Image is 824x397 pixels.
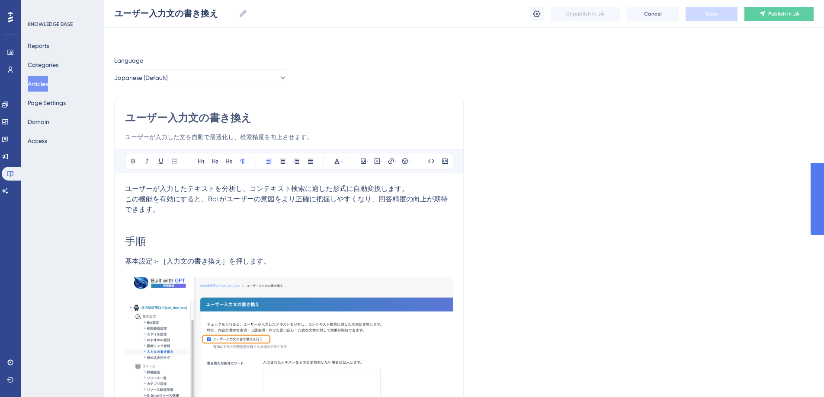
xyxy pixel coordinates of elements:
[705,10,718,17] span: Save
[744,7,814,21] button: Publish in JA
[28,133,47,149] button: Access
[627,7,679,21] button: Cancel
[125,257,270,265] span: 基本設定＞［入力文の書き換え］を押します。
[788,363,814,389] iframe: UserGuiding AI Assistant Launcher
[125,111,453,125] input: Article Title
[125,195,448,213] span: この機能を有効にすると、Botがユーザーの意図をより正確に把握しやすくなり、回答精度の向上が期待できます。
[28,38,49,54] button: Reports
[28,21,73,28] div: KNOWLEDGE BASE
[114,55,143,66] span: Language
[686,7,737,21] button: Save
[125,132,453,142] input: Article Description
[125,235,146,248] span: 手順
[28,114,49,130] button: Domain
[566,10,604,17] span: Unpublish in JA
[114,73,168,83] span: Japanese (Default)
[28,57,58,73] button: Categories
[551,7,620,21] button: Unpublish in JA
[114,69,287,86] button: Japanese (Default)
[125,184,409,193] span: ユーザーが入力したテキストを分析し、コンテキスト検索に適した形式に自動変換します。
[644,10,662,17] span: Cancel
[114,7,235,19] input: Article Name
[28,76,48,92] button: Articles
[768,10,799,17] span: Publish in JA
[28,95,66,111] button: Page Settings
